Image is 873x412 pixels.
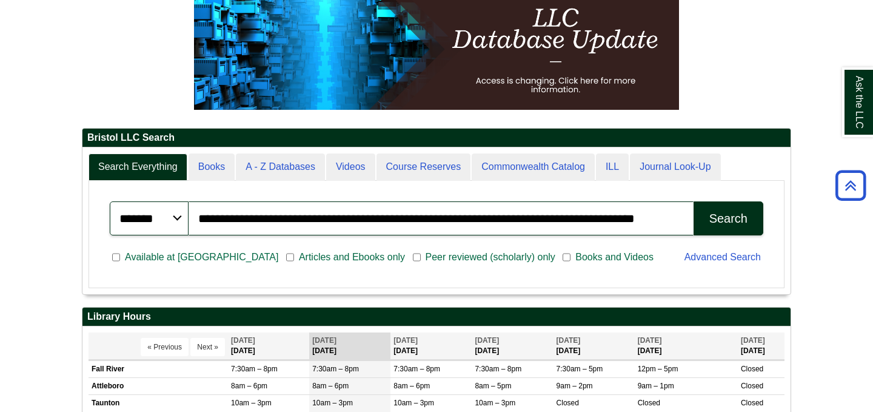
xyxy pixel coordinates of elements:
[741,399,763,407] span: Closed
[472,333,553,360] th: [DATE]
[596,154,629,181] a: ILL
[312,382,349,390] span: 8am – 6pm
[236,154,325,181] a: A - Z Databases
[694,201,763,235] button: Search
[231,399,272,407] span: 10am – 3pm
[638,382,674,390] span: 9am – 1pm
[326,154,375,181] a: Videos
[393,399,434,407] span: 10am – 3pm
[475,382,511,390] span: 8am – 5pm
[421,250,560,265] span: Peer reviewed (scholarly) only
[557,399,579,407] span: Closed
[82,308,791,326] h2: Library Hours
[286,252,294,263] input: Articles and Ebooks only
[89,378,228,395] td: Attleboro
[190,338,225,356] button: Next »
[475,336,499,345] span: [DATE]
[393,382,430,390] span: 8am – 6pm
[141,338,189,356] button: « Previous
[741,365,763,373] span: Closed
[738,333,784,360] th: [DATE]
[709,212,748,226] div: Search
[741,336,765,345] span: [DATE]
[741,382,763,390] span: Closed
[557,336,581,345] span: [DATE]
[393,336,418,345] span: [DATE]
[630,154,720,181] a: Journal Look-Up
[294,250,410,265] span: Articles and Ebooks only
[554,333,635,360] th: [DATE]
[309,333,390,360] th: [DATE]
[120,250,283,265] span: Available at [GEOGRAPHIC_DATA]
[638,336,662,345] span: [DATE]
[89,395,228,412] td: Taunton
[231,336,255,345] span: [DATE]
[82,129,791,147] h2: Bristol LLC Search
[312,399,353,407] span: 10am – 3pm
[393,365,440,373] span: 7:30am – 8pm
[89,361,228,378] td: Fall River
[475,365,521,373] span: 7:30am – 8pm
[557,365,603,373] span: 7:30am – 5pm
[112,252,120,263] input: Available at [GEOGRAPHIC_DATA]
[413,252,421,263] input: Peer reviewed (scholarly) only
[570,250,658,265] span: Books and Videos
[831,177,870,194] a: Back to Top
[684,252,761,262] a: Advanced Search
[390,333,472,360] th: [DATE]
[228,333,309,360] th: [DATE]
[563,252,570,263] input: Books and Videos
[231,382,267,390] span: 8am – 6pm
[638,399,660,407] span: Closed
[376,154,471,181] a: Course Reserves
[472,154,595,181] a: Commonwealth Catalog
[231,365,278,373] span: 7:30am – 8pm
[189,154,235,181] a: Books
[635,333,738,360] th: [DATE]
[638,365,678,373] span: 12pm – 5pm
[475,399,515,407] span: 10am – 3pm
[89,154,187,181] a: Search Everything
[312,336,336,345] span: [DATE]
[312,365,359,373] span: 7:30am – 8pm
[557,382,593,390] span: 9am – 2pm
